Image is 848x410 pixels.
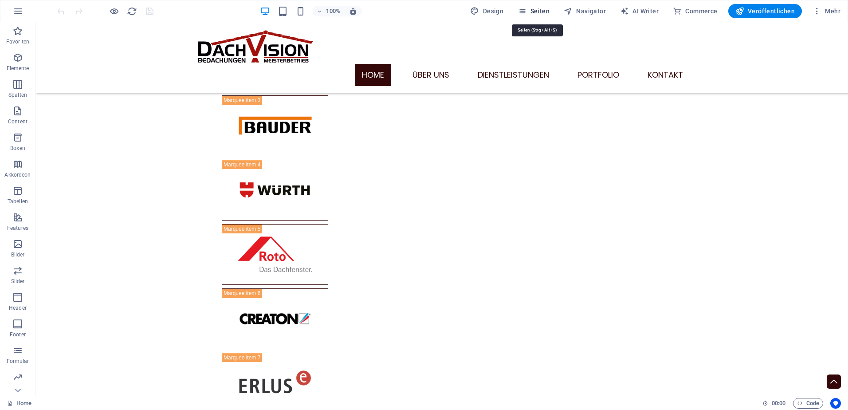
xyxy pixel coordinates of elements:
button: Veröffentlichen [728,4,802,18]
span: AI Writer [620,7,659,16]
span: Navigator [564,7,606,16]
p: Elemente [7,65,29,72]
button: Code [793,398,823,409]
p: Boxen [10,145,25,152]
h6: Session-Zeit [762,398,786,409]
p: Header [9,304,27,311]
p: Content [8,118,27,125]
p: Spalten [8,91,27,99]
span: Seiten [518,7,550,16]
button: AI Writer [616,4,662,18]
p: Favoriten [6,38,29,45]
p: Footer [10,331,26,338]
button: reload [126,6,137,16]
p: Formular [7,358,29,365]
button: Usercentrics [830,398,841,409]
i: Bei Größenänderung Zoomstufe automatisch an das gewählte Gerät anpassen. [349,7,357,15]
span: Design [470,7,503,16]
span: 00 00 [772,398,785,409]
p: Bilder [11,251,25,258]
span: Code [797,398,819,409]
button: 100% [313,6,344,16]
h6: 100% [326,6,340,16]
span: Mehr [813,7,840,16]
p: Slider [11,278,25,285]
button: Navigator [560,4,609,18]
span: Veröffentlichen [735,7,795,16]
button: Design [467,4,507,18]
p: Features [7,225,28,232]
span: Commerce [673,7,718,16]
i: Seite neu laden [127,6,137,16]
p: Akkordeon [4,171,31,178]
button: Mehr [809,4,844,18]
p: Tabellen [8,198,28,205]
div: Design (Strg+Alt+Y) [467,4,507,18]
button: Klicke hier, um den Vorschau-Modus zu verlassen [109,6,119,16]
a: Klick, um Auswahl aufzuheben. Doppelklick öffnet Seitenverwaltung [7,398,31,409]
button: Seiten [514,4,553,18]
button: Commerce [669,4,721,18]
span: : [778,400,779,406]
p: Marketing [5,384,30,391]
